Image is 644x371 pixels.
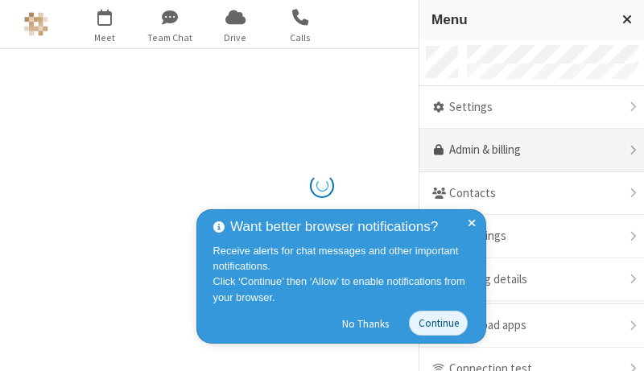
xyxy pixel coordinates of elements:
[419,215,644,258] div: Recordings
[409,311,468,336] button: Continue
[75,31,135,45] span: Meet
[213,243,474,305] div: Receive alerts for chat messages and other important notifications. Click ‘Continue’ then ‘Allow’...
[604,329,632,360] iframe: Chat
[140,31,200,45] span: Team Chat
[419,86,644,130] div: Settings
[419,304,644,348] div: Download apps
[334,311,398,336] button: No Thanks
[419,172,644,216] div: Contacts
[419,129,644,172] a: Admin & billing
[24,12,48,36] img: Astra
[431,12,608,27] h3: Menu
[270,31,331,45] span: Calls
[230,216,438,237] span: Want better browser notifications?
[419,258,644,302] div: Meeting details
[205,31,266,45] span: Drive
